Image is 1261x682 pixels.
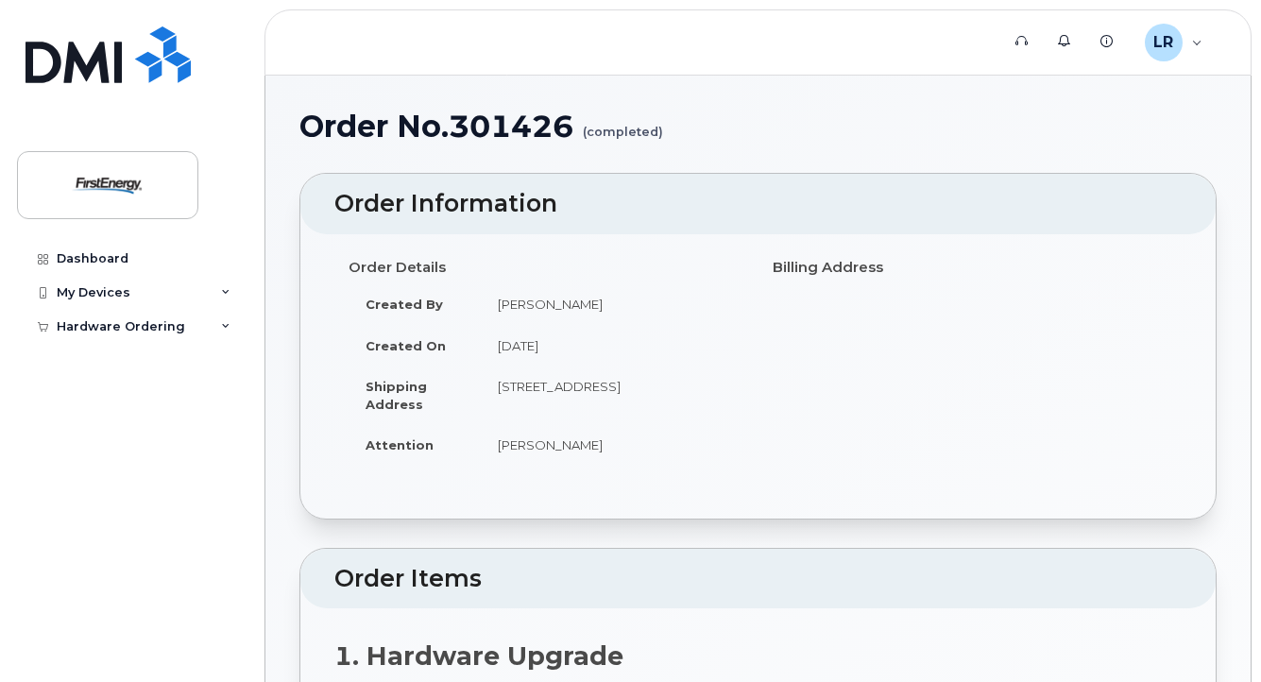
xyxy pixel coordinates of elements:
[481,424,744,466] td: [PERSON_NAME]
[481,283,744,325] td: [PERSON_NAME]
[481,366,744,424] td: [STREET_ADDRESS]
[366,437,434,452] strong: Attention
[334,640,623,672] strong: 1. Hardware Upgrade
[773,260,1168,276] h4: Billing Address
[299,110,1217,143] h1: Order No.301426
[334,566,1182,592] h2: Order Items
[349,260,744,276] h4: Order Details
[366,379,427,412] strong: Shipping Address
[334,191,1182,217] h2: Order Information
[481,325,744,367] td: [DATE]
[583,110,663,139] small: (completed)
[366,338,446,353] strong: Created On
[366,297,443,312] strong: Created By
